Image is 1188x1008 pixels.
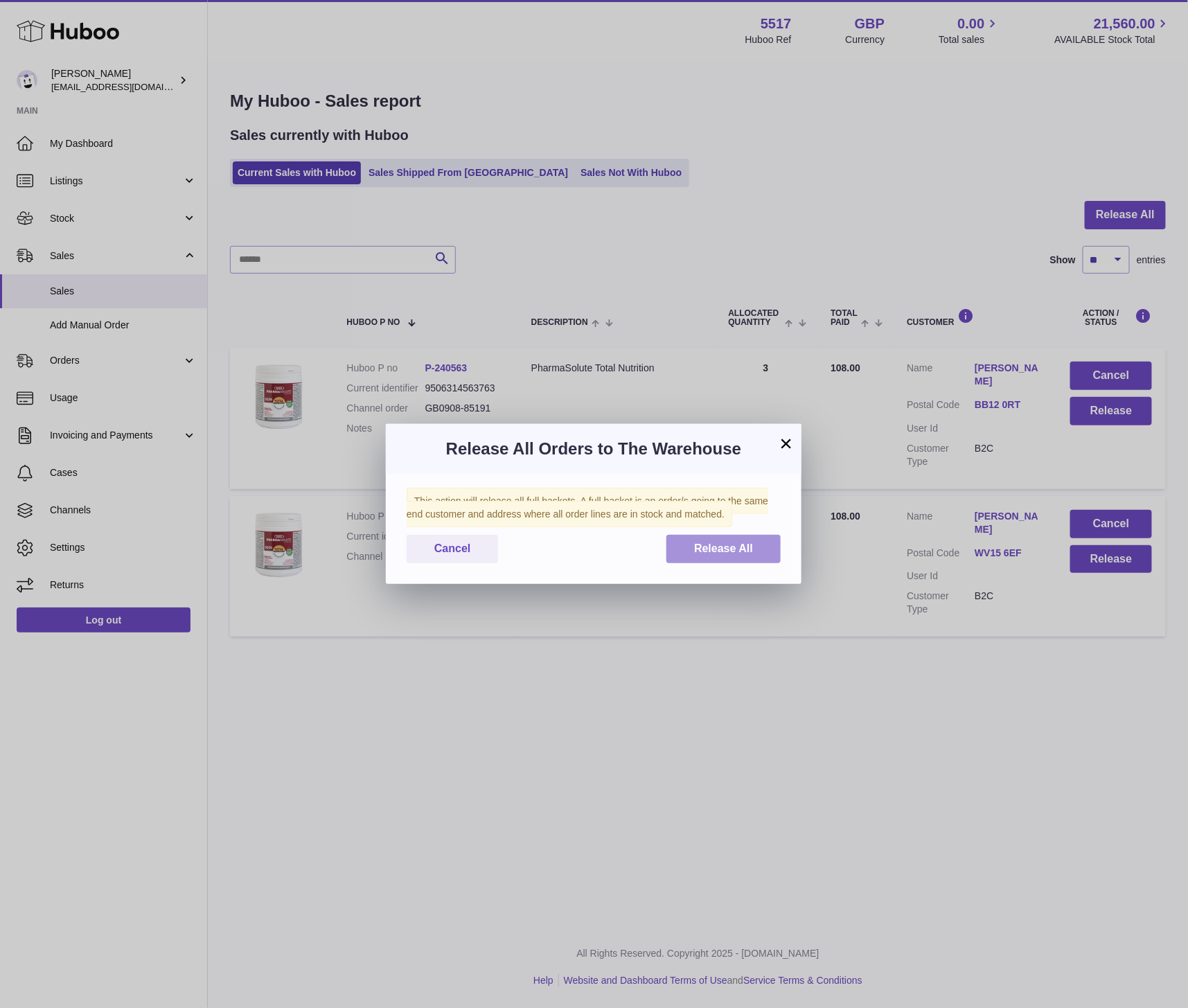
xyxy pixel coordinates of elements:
[407,488,768,527] span: This action will release all full baskets. A full basket is an order/s going to the same end cust...
[407,438,781,460] h3: Release All Orders to The Warehouse
[407,535,498,563] button: Cancel
[694,542,753,554] span: Release All
[434,542,470,554] span: Cancel
[666,535,781,563] button: Release All
[778,435,795,452] button: ×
